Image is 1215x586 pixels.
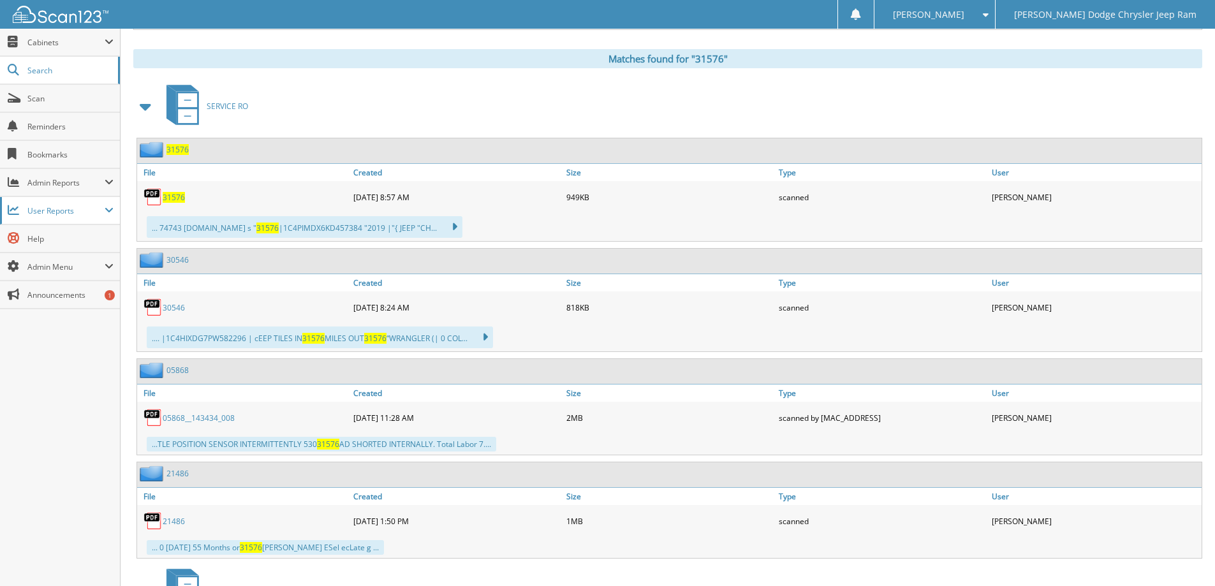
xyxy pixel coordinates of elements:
[350,164,563,181] a: Created
[989,385,1202,402] a: User
[147,437,496,451] div: ...TLE POSITION SENSOR INTERMITTENTLY 530 AD SHORTED INTERNALLY. Total Labor 7....
[563,295,776,320] div: 818KB
[27,177,105,188] span: Admin Reports
[27,93,114,104] span: Scan
[989,405,1202,430] div: [PERSON_NAME]
[776,405,989,430] div: scanned by [MAC_ADDRESS]
[163,192,185,203] a: 31576
[563,508,776,534] div: 1MB
[144,187,163,207] img: PDF.png
[27,261,105,272] span: Admin Menu
[147,540,384,555] div: ... 0 [DATE] 55 Months or [PERSON_NAME] ESel ecLate g ...
[776,508,989,534] div: scanned
[166,468,189,479] a: 21486
[776,164,989,181] a: Type
[563,184,776,210] div: 949KB
[364,333,387,344] span: 31576
[776,295,989,320] div: scanned
[140,252,166,268] img: folder2.png
[350,488,563,505] a: Created
[989,295,1202,320] div: [PERSON_NAME]
[350,508,563,534] div: [DATE] 1:50 PM
[893,11,964,18] span: [PERSON_NAME]
[166,254,189,265] a: 30546
[144,408,163,427] img: PDF.png
[140,362,166,378] img: folder2.png
[27,205,105,216] span: User Reports
[27,121,114,132] span: Reminders
[563,488,776,505] a: Size
[1014,11,1197,18] span: [PERSON_NAME] Dodge Chrysler Jeep Ram
[166,365,189,376] a: 05868
[350,274,563,291] a: Created
[137,274,350,291] a: File
[27,233,114,244] span: Help
[140,142,166,157] img: folder2.png
[989,508,1202,534] div: [PERSON_NAME]
[13,6,108,23] img: scan123-logo-white.svg
[27,289,114,300] span: Announcements
[350,405,563,430] div: [DATE] 11:28 AM
[105,290,115,300] div: 1
[133,49,1202,68] div: Matches found for "31576"
[137,488,350,505] a: File
[563,405,776,430] div: 2MB
[166,144,189,155] a: 31576
[27,149,114,160] span: Bookmarks
[989,274,1202,291] a: User
[776,488,989,505] a: Type
[317,439,339,450] span: 31576
[207,101,248,112] span: SERVICE RO
[144,298,163,317] img: PDF.png
[147,326,493,348] div: .... |1C4HIXDG7PW582296 | cEEP TILES IN MILES OUT “WRANGLER (| 0 COL...
[776,385,989,402] a: Type
[989,184,1202,210] div: [PERSON_NAME]
[350,295,563,320] div: [DATE] 8:24 AM
[137,385,350,402] a: File
[563,385,776,402] a: Size
[163,516,185,527] a: 21486
[563,274,776,291] a: Size
[240,542,262,553] span: 31576
[776,274,989,291] a: Type
[302,333,325,344] span: 31576
[989,488,1202,505] a: User
[159,81,248,131] a: SERVICE RO
[144,511,163,531] img: PDF.png
[989,164,1202,181] a: User
[350,385,563,402] a: Created
[563,164,776,181] a: Size
[27,37,105,48] span: Cabinets
[27,65,112,76] span: Search
[776,184,989,210] div: scanned
[256,223,279,233] span: 31576
[140,465,166,481] img: folder2.png
[163,302,185,313] a: 30546
[163,413,235,423] a: 05868__143434_008
[147,216,462,238] div: ... 74743 [DOMAIN_NAME] s " |1C4PIMDX6KD457384 "2019 |"{ JEEP "CH...
[137,164,350,181] a: File
[350,184,563,210] div: [DATE] 8:57 AM
[1151,525,1215,586] iframe: Chat Widget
